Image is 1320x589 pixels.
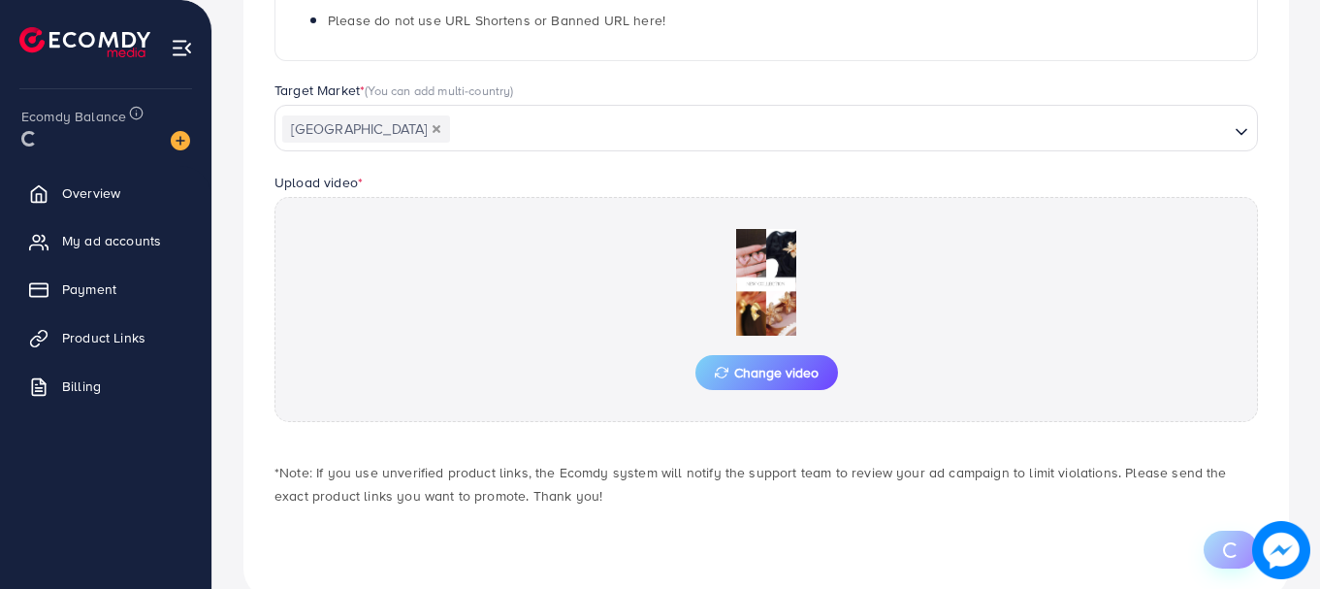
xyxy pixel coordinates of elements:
[695,355,838,390] button: Change video
[15,174,197,213] a: Overview
[62,183,120,203] span: Overview
[171,131,190,150] img: image
[62,376,101,396] span: Billing
[274,105,1258,151] div: Search for option
[62,279,116,299] span: Payment
[669,229,863,336] img: Preview Image
[62,328,145,347] span: Product Links
[365,82,513,99] span: (You can add multi-country)
[19,27,150,57] img: logo
[171,37,193,59] img: menu
[15,221,197,260] a: My ad accounts
[715,366,819,379] span: Change video
[282,115,450,143] span: [GEOGRAPHIC_DATA]
[432,124,441,134] button: Deselect Pakistan
[15,318,197,357] a: Product Links
[62,231,161,250] span: My ad accounts
[1252,521,1310,579] img: image
[274,81,514,100] label: Target Market
[328,11,665,30] span: Please do not use URL Shortens or Banned URL here!
[274,173,363,192] label: Upload video
[15,367,197,406] a: Billing
[21,107,126,126] span: Ecomdy Balance
[15,270,197,309] a: Payment
[452,115,1227,145] input: Search for option
[274,461,1258,507] p: *Note: If you use unverified product links, the Ecomdy system will notify the support team to rev...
